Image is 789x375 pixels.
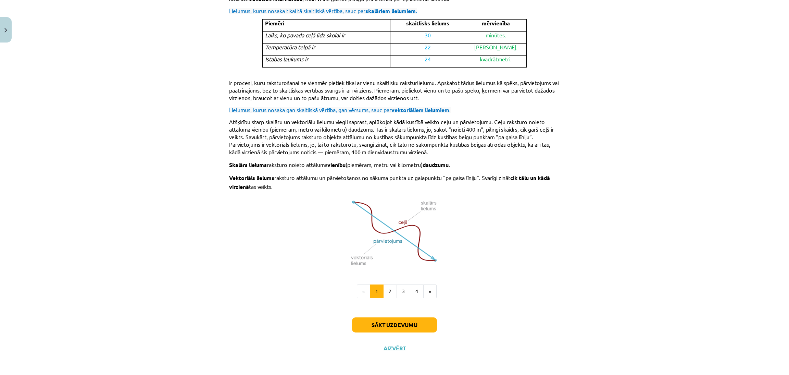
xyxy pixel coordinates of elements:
span: 30 [425,32,431,38]
button: 4 [410,285,424,298]
span: kvadrātmetri. [480,56,512,62]
span: 24 [425,56,431,62]
button: Sākt uzdevumu [352,317,437,332]
span: vektoriāliem lielumiem [391,106,449,113]
span: Atšķirību starp skalāru un vektoriālu lielumu viegli saprast, aplūkojot kādā kustībā veikto ceļu ... [229,118,545,133]
span: minūtes. [486,32,506,38]
span: skalāriem lielumiem [365,7,416,14]
span: Istabas laukums ir [265,56,308,62]
button: 3 [397,285,410,298]
span: . [449,161,450,168]
nav: Page navigation example [229,285,560,298]
button: 1 [370,285,384,298]
span: vienību [327,161,346,168]
span: Vektoriāls lielums [229,174,274,181]
span: Piemēri [265,20,284,27]
span: Skalārs lielums [229,161,267,168]
span: daudzumu [423,161,449,168]
span: Lielumus, kurus nosaka gan skaitliskā vērtība, gan vērsums, sauc par . [229,106,451,113]
span: Ir procesi, kuru raksturošanai ne vienmēr pietiek tikai ar vienu skaitlisku raksturlielumu. Apska... [229,79,559,101]
span: mērvienība [482,20,510,27]
span: raksturo noieto attāluma [267,161,327,168]
span: raksturo attālumu un pārvietošanos no sākuma punkta uz galapunktu “pa gaisa līniju”. Svarīgi zināt [274,174,510,181]
span: (piemēram, metru vai kilometru) [346,161,423,168]
span: skaitlisks lielums [406,20,449,27]
span: 22 [425,44,431,50]
img: icon-close-lesson-0947bae3869378f0d4975bcd49f059093ad1ed9edebbc8119c70593378902aed.svg [4,28,7,33]
span: Laiks, ko pavada ceļā līdz skolai ir [265,32,345,38]
span: Temperatūra telpā ir [265,44,315,50]
button: » [423,285,437,298]
span: m dienvidaustrumu virzienā. [362,148,428,155]
button: 2 [383,285,397,298]
span: tas veikts. [249,183,273,190]
span: Lielumus, kurus nosaka tikai tā skaitliskā vērtība, sauc par . [229,7,417,14]
button: Aizvērt [381,345,408,352]
span: m”, pilnīgi skaidrs, cik garš ceļš ir veikts. Savukārt, pārvietojums raksturo objekta attālumu no... [229,126,554,155]
span: [PERSON_NAME]. [474,44,517,50]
